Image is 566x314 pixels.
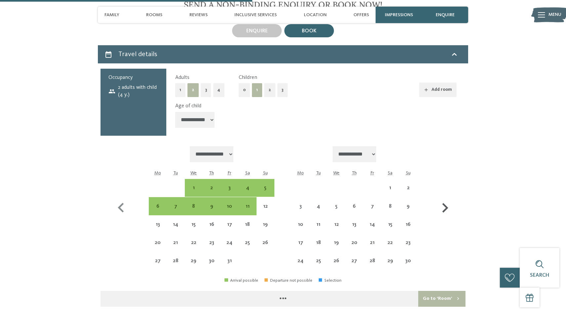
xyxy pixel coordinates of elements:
[346,240,363,257] div: 20
[203,234,221,252] div: Thu Oct 23 2025
[167,240,184,257] div: 21
[257,179,274,197] div: Sun Oct 05 2025
[381,179,399,197] div: Sat Nov 01 2025
[175,102,451,110] div: Age of child
[175,75,189,80] span: Adults
[203,179,221,197] div: Thu Oct 02 2025
[221,216,238,233] div: Fri Oct 17 2025
[292,252,309,270] div: Mon Nov 24 2025
[310,258,327,275] div: 25
[149,216,167,233] div: Arrival not possible
[381,252,399,270] div: Sat Nov 29 2025
[221,197,238,215] div: Fri Oct 10 2025
[221,258,238,275] div: 31
[418,291,465,307] button: Go to ‘Room’
[185,179,203,197] div: Wed Oct 01 2025
[187,83,199,97] button: 2
[167,222,184,238] div: 14
[400,222,417,238] div: 16
[363,234,381,252] div: Arrival not possible
[352,171,357,175] abbr: Thursday
[310,222,327,238] div: 11
[400,185,417,202] div: 2
[154,171,161,175] abbr: Monday
[185,252,203,270] div: Wed Oct 29 2025
[239,75,257,80] span: Children
[310,204,327,220] div: 4
[400,204,417,220] div: 9
[399,216,417,233] div: Sun Nov 16 2025
[234,12,277,18] span: Inclusive services
[239,222,256,238] div: 18
[238,234,256,252] div: Sat Oct 25 2025
[292,197,309,215] div: Mon Nov 03 2025
[371,171,374,175] abbr: Friday
[328,197,345,215] div: Wed Nov 05 2025
[239,83,250,97] button: 0
[381,216,399,233] div: Arrival not possible
[333,171,340,175] abbr: Wednesday
[203,258,220,275] div: 30
[346,222,363,238] div: 13
[399,197,417,215] div: Sun Nov 09 2025
[328,240,345,257] div: 19
[292,234,309,252] div: Arrival not possible
[381,216,399,233] div: Sat Nov 15 2025
[257,204,274,220] div: 12
[209,171,214,175] abbr: Thursday
[399,216,417,233] div: Arrival not possible
[149,252,167,270] div: Mon Oct 27 2025
[149,216,167,233] div: Mon Oct 13 2025
[328,234,345,252] div: Arrival not possible
[309,216,327,233] div: Tue Nov 11 2025
[149,252,167,270] div: Arrival not possible
[257,234,274,252] div: Sun Oct 26 2025
[328,216,345,233] div: Wed Nov 12 2025
[400,258,417,275] div: 30
[203,252,221,270] div: Arrival not possible
[345,252,363,270] div: Thu Nov 27 2025
[382,185,398,202] div: 1
[345,216,363,233] div: Arrival not possible
[530,273,549,278] span: Search
[388,171,392,175] abbr: Saturday
[364,240,381,257] div: 21
[185,252,203,270] div: Arrival not possible
[174,171,178,175] abbr: Tuesday
[399,179,417,197] div: Arrival not possible
[245,171,250,175] abbr: Saturday
[203,222,220,238] div: 16
[328,197,345,215] div: Arrival not possible
[309,216,327,233] div: Arrival not possible
[345,216,363,233] div: Thu Nov 13 2025
[228,171,231,175] abbr: Friday
[221,197,238,215] div: Arrival possible
[185,185,202,202] div: 1
[201,83,211,97] button: 3
[382,204,398,220] div: 8
[381,234,399,252] div: Sat Nov 22 2025
[185,197,203,215] div: Wed Oct 08 2025
[167,216,184,233] div: Tue Oct 14 2025
[381,179,399,197] div: Arrival not possible
[399,197,417,215] div: Arrival not possible
[252,83,262,97] button: 1
[238,179,256,197] div: Arrival possible
[203,216,221,233] div: Thu Oct 16 2025
[381,197,399,215] div: Sat Nov 08 2025
[309,252,327,270] div: Tue Nov 25 2025
[167,204,184,220] div: 7
[108,84,158,99] span: 2 adults with child (4 y.)
[213,83,225,97] button: 4
[238,216,256,233] div: Sat Oct 18 2025
[310,240,327,257] div: 18
[167,252,184,270] div: Arrival not possible
[309,234,327,252] div: Tue Nov 18 2025
[149,197,167,215] div: Mon Oct 06 2025
[185,222,202,238] div: 15
[399,252,417,270] div: Arrival not possible
[263,171,268,175] abbr: Sunday
[190,171,197,175] abbr: Wednesday
[257,197,274,215] div: Arrival not possible
[239,204,256,220] div: 11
